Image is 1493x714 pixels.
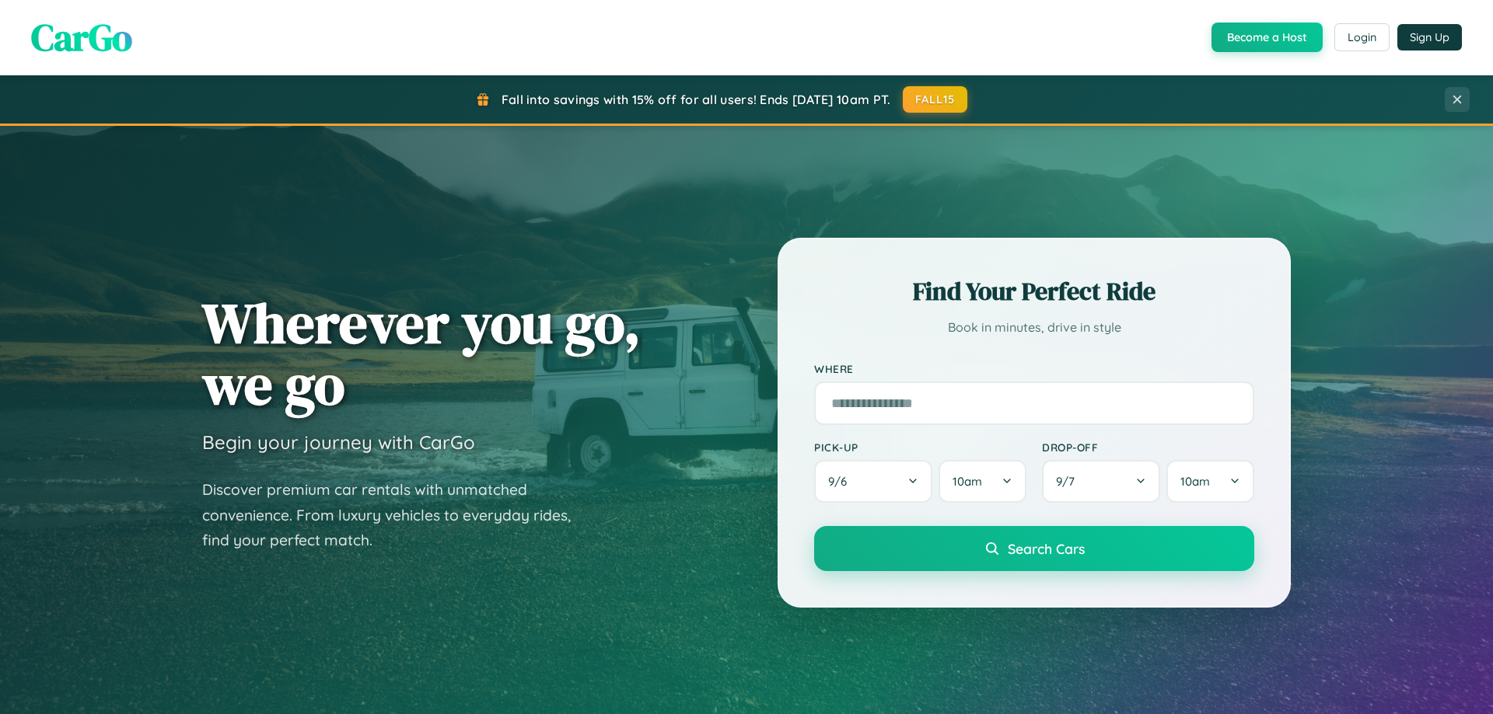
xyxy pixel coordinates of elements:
[1166,460,1254,503] button: 10am
[814,362,1254,375] label: Where
[1056,474,1082,489] span: 9 / 7
[814,460,932,503] button: 9/6
[814,526,1254,571] button: Search Cars
[1212,23,1323,52] button: Become a Host
[1008,540,1085,557] span: Search Cars
[903,86,968,113] button: FALL15
[1334,23,1390,51] button: Login
[202,292,641,415] h1: Wherever you go, we go
[814,441,1026,454] label: Pick-up
[202,430,475,454] h3: Begin your journey with CarGo
[814,316,1254,339] p: Book in minutes, drive in style
[202,477,591,553] p: Discover premium car rentals with unmatched convenience. From luxury vehicles to everyday rides, ...
[814,274,1254,308] h2: Find Your Perfect Ride
[1397,24,1462,51] button: Sign Up
[1180,474,1210,489] span: 10am
[1042,441,1254,454] label: Drop-off
[939,460,1026,503] button: 10am
[31,12,132,63] span: CarGo
[828,474,855,489] span: 9 / 6
[953,474,982,489] span: 10am
[1042,460,1160,503] button: 9/7
[502,92,891,107] span: Fall into savings with 15% off for all users! Ends [DATE] 10am PT.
